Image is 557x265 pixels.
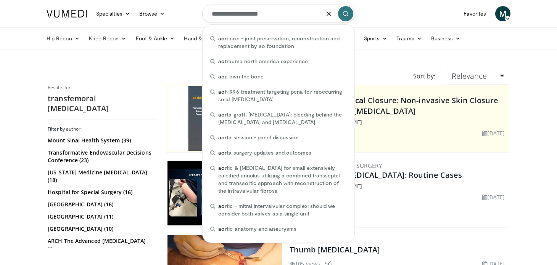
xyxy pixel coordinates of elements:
[135,6,170,21] a: Browse
[218,225,225,232] span: ao
[202,5,355,23] input: Search topics, interventions
[84,31,131,46] a: Knee Recon
[47,10,87,18] img: VuMedi Logo
[218,35,225,42] span: ao
[290,170,462,180] a: Transfemoral [MEDICAL_DATA]: Routine Cases
[218,73,264,80] span: a own the bone
[48,94,155,113] h2: transfemoral [MEDICAL_DATA]
[48,126,155,132] h3: Filter by author:
[131,31,180,46] a: Foot & Ankle
[427,31,465,46] a: Business
[218,134,225,140] span: ao
[167,161,282,225] a: 16:13
[48,169,153,184] a: [US_STATE] Medicine [MEDICAL_DATA] (18)
[218,111,347,126] span: rta graft, [MEDICAL_DATA]: bleeding behind the [MEDICAL_DATA] and [MEDICAL_DATA]
[290,118,508,126] div: FEATURING
[482,193,505,201] li: [DATE]
[179,31,229,46] a: Hand & Wrist
[218,164,225,171] span: ao
[42,31,84,46] a: Hip Recon
[48,237,153,252] a: ARCH The Advanced [MEDICAL_DATA] (9)
[48,225,153,233] a: [GEOGRAPHIC_DATA] (10)
[218,134,299,141] span: rta session - panel discussion
[218,57,308,65] span: trauma north america experience
[447,68,509,85] a: Relevance
[218,164,347,195] span: rtic & [MEDICAL_DATA] for small extensively calcified annulus utilizing a combined transseptal an...
[218,111,225,118] span: ao
[48,85,155,91] p: Results for:
[290,182,508,190] div: FEATURING
[218,58,225,64] span: ao
[92,6,135,21] a: Specialties
[407,68,441,85] div: Sort by:
[48,137,153,144] a: Mount Sinai Health System (39)
[218,88,225,95] span: ao
[218,73,225,80] span: ao
[482,129,505,137] li: [DATE]
[459,6,491,21] a: Favorites
[48,213,153,220] a: [GEOGRAPHIC_DATA] (11)
[167,86,282,151] a: 06:32
[290,95,499,116] a: Re-Thinking Surgical Closure: Non-invasive Skin Closure for Incisions and [MEDICAL_DATA]
[218,203,225,209] span: ao
[167,86,282,151] img: f1f532c3-0ef6-42d5-913a-00ff2bbdb663.300x170_q85_crop-smart_upscale.jpg
[452,71,487,81] span: Relevance
[218,149,225,156] span: ao
[218,88,347,103] span: h1996 treatment targeting pcna for reoccurring solid [MEDICAL_DATA]
[48,201,153,208] a: [GEOGRAPHIC_DATA] (16)
[218,225,296,233] span: rtic anatomy and aneurysms
[48,149,153,164] a: Transformative Endovascular Decisions Conference (23)
[359,31,392,46] a: Sports
[290,244,380,255] a: Thumb [MEDICAL_DATA]
[167,161,282,225] img: 200505a6-07c1-4328-984f-f29f0448ea4a.300x170_q85_crop-smart_upscale.jpg
[392,31,427,46] a: Trauma
[495,6,510,21] a: M
[218,149,311,156] span: rta surgery updates and outcomes
[218,35,347,50] span: recon - joint preservation, reconstruction and replacement by ao foundation
[48,188,153,196] a: Hospital for Special Surgery (16)
[218,202,347,217] span: rtic - mitral intervalvular complex: should we consider both valves as a single unit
